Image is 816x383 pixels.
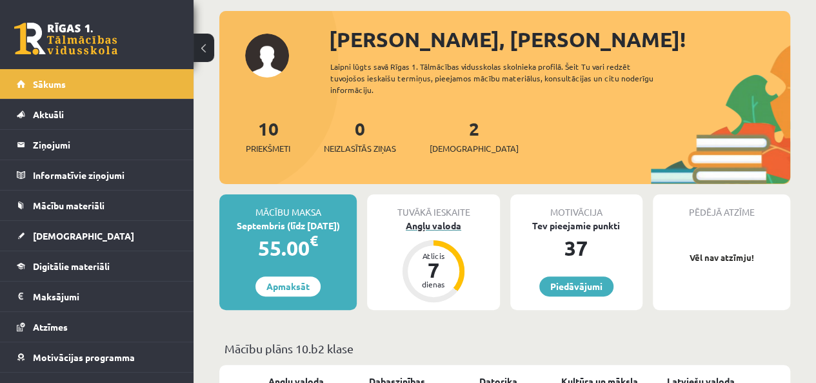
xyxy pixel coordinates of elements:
[33,78,66,90] span: Sākums
[17,130,177,160] a: Ziņojumi
[17,251,177,281] a: Digitālie materiāli
[224,340,785,357] p: Mācību plāns 10.b2 klase
[219,219,357,233] div: Septembris (līdz [DATE])
[310,231,318,250] span: €
[33,109,64,120] span: Aktuāli
[255,276,321,296] a: Apmaksāt
[430,142,519,155] span: [DEMOGRAPHIC_DATA]
[17,282,177,311] a: Maksājumi
[330,61,673,96] div: Laipni lūgts savā Rīgas 1. Tālmācības vidusskolas skolnieka profilā. Šeit Tu vari redzēt tuvojošo...
[33,321,68,333] span: Atzīmes
[367,194,499,219] div: Tuvākā ieskaite
[414,280,453,288] div: dienas
[17,99,177,129] a: Aktuāli
[510,233,642,264] div: 37
[33,130,177,160] legend: Ziņojumi
[653,194,790,219] div: Pēdējā atzīme
[17,69,177,99] a: Sākums
[33,282,177,311] legend: Maksājumi
[510,219,642,233] div: Tev pieejamie punkti
[324,142,396,155] span: Neizlasītās ziņas
[219,194,357,219] div: Mācību maksa
[430,117,519,155] a: 2[DEMOGRAPHIC_DATA]
[17,160,177,190] a: Informatīvie ziņojumi
[219,233,357,264] div: 55.00
[17,191,177,220] a: Mācību materiāli
[659,251,784,264] p: Vēl nav atzīmju!
[414,260,453,280] div: 7
[17,342,177,372] a: Motivācijas programma
[246,117,290,155] a: 10Priekšmeti
[367,219,499,233] div: Angļu valoda
[367,219,499,304] a: Angļu valoda Atlicis 7 dienas
[414,252,453,260] div: Atlicis
[329,24,790,55] div: [PERSON_NAME], [PERSON_NAME]!
[33,351,135,363] span: Motivācijas programma
[510,194,642,219] div: Motivācija
[33,160,177,190] legend: Informatīvie ziņojumi
[33,230,134,242] span: [DEMOGRAPHIC_DATA]
[17,312,177,342] a: Atzīmes
[246,142,290,155] span: Priekšmeti
[539,276,613,296] a: Piedāvājumi
[324,117,396,155] a: 0Neizlasītās ziņas
[33,260,110,272] span: Digitālie materiāli
[14,23,117,55] a: Rīgas 1. Tālmācības vidusskola
[17,221,177,251] a: [DEMOGRAPHIC_DATA]
[33,200,104,211] span: Mācību materiāli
